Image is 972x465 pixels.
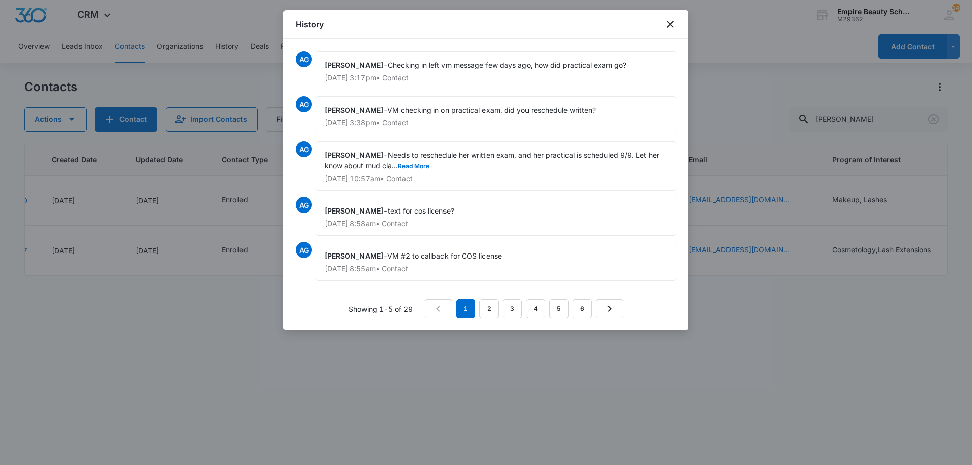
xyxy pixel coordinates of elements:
span: [PERSON_NAME] [325,61,383,69]
button: Read More [398,163,429,170]
span: AG [296,197,312,213]
div: - [316,197,676,236]
span: [PERSON_NAME] [325,151,383,159]
span: VM #2 to callback for COS license [387,251,502,260]
p: Showing 1-5 of 29 [349,304,413,314]
div: - [316,242,676,281]
div: - [316,141,676,191]
span: AG [296,51,312,67]
p: [DATE] 8:55am • Contact [325,265,668,272]
div: - [316,51,676,90]
span: [PERSON_NAME] [325,206,383,215]
span: Checking in left vm message few days ago, how did practical exam go? [388,61,626,69]
button: close [664,18,676,30]
p: [DATE] 8:58am • Contact [325,220,668,227]
p: [DATE] 3:17pm • Contact [325,74,668,81]
a: Next Page [596,299,623,318]
span: AG [296,242,312,258]
span: AG [296,141,312,157]
span: [PERSON_NAME] [325,106,383,114]
em: 1 [456,299,475,318]
span: text for cos license? [388,206,454,215]
a: Page 2 [479,299,499,318]
a: Page 6 [573,299,592,318]
p: [DATE] 3:38pm • Contact [325,119,668,126]
div: - [316,96,676,135]
h1: History [296,18,324,30]
nav: Pagination [425,299,623,318]
span: Needs to reschedule her written exam, and her practical is scheduled 9/9. Let her know about mud ... [325,151,661,170]
p: [DATE] 10:57am • Contact [325,175,668,182]
a: Page 4 [526,299,545,318]
a: Page 5 [549,299,569,318]
span: [PERSON_NAME] [325,251,383,260]
span: VM checking in on practical exam, did you reschedule written? [387,106,596,114]
span: AG [296,96,312,112]
a: Page 3 [503,299,522,318]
